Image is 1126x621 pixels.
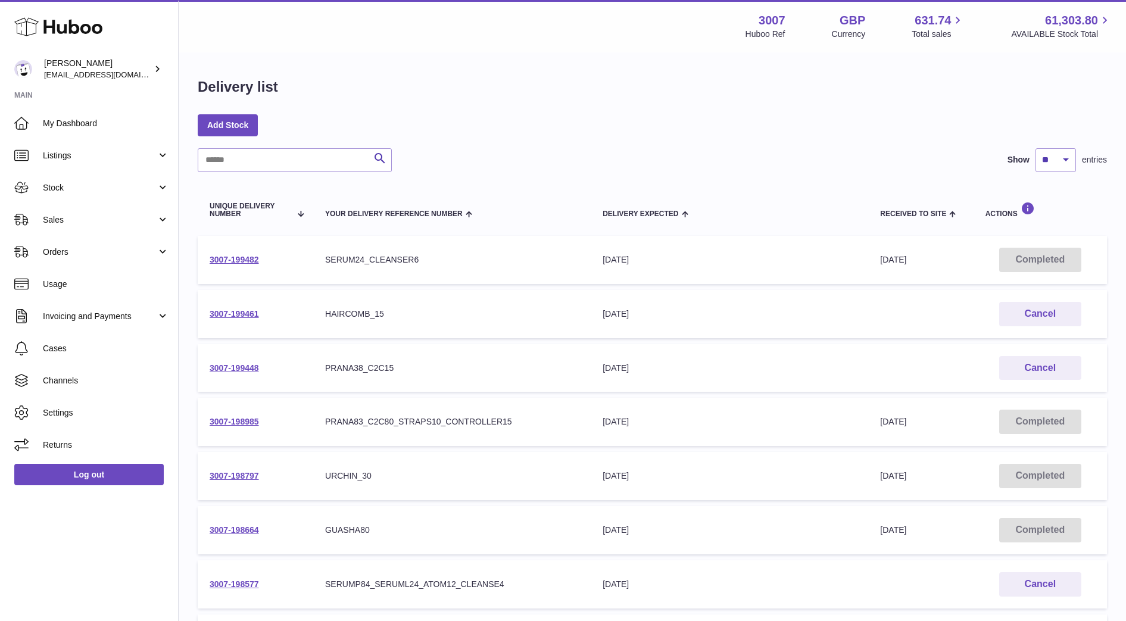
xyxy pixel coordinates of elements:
[43,118,169,129] span: My Dashboard
[325,525,579,536] div: GUASHA80
[210,417,259,426] a: 3007-198985
[1045,13,1098,29] span: 61,303.80
[210,579,259,589] a: 3007-198577
[325,579,579,590] div: SERUMP84_SERUML24_ATOM12_CLEANSE4
[43,343,169,354] span: Cases
[880,255,906,264] span: [DATE]
[1011,29,1112,40] span: AVAILABLE Stock Total
[43,182,157,194] span: Stock
[210,202,291,218] span: Unique Delivery Number
[43,407,169,419] span: Settings
[999,302,1081,326] button: Cancel
[880,417,906,426] span: [DATE]
[603,254,856,266] div: [DATE]
[912,29,965,40] span: Total sales
[43,214,157,226] span: Sales
[14,60,32,78] img: bevmay@maysama.com
[880,525,906,535] span: [DATE]
[43,246,157,258] span: Orders
[759,13,785,29] strong: 3007
[198,77,278,96] h1: Delivery list
[999,356,1081,380] button: Cancel
[840,13,865,29] strong: GBP
[603,308,856,320] div: [DATE]
[746,29,785,40] div: Huboo Ref
[325,416,579,427] div: PRANA83_C2C80_STRAPS10_CONTROLLER15
[210,471,259,480] a: 3007-198797
[14,464,164,485] a: Log out
[915,13,951,29] span: 631.74
[832,29,866,40] div: Currency
[603,416,856,427] div: [DATE]
[1082,154,1107,166] span: entries
[1011,13,1112,40] a: 61,303.80 AVAILABLE Stock Total
[325,210,463,218] span: Your Delivery Reference Number
[210,255,259,264] a: 3007-199482
[325,363,579,374] div: PRANA38_C2C15
[44,70,175,79] span: [EMAIL_ADDRESS][DOMAIN_NAME]
[43,150,157,161] span: Listings
[880,210,946,218] span: Received to Site
[210,309,259,319] a: 3007-199461
[43,439,169,451] span: Returns
[43,375,169,386] span: Channels
[44,58,151,80] div: [PERSON_NAME]
[603,525,856,536] div: [DATE]
[325,254,579,266] div: SERUM24_CLEANSER6
[603,579,856,590] div: [DATE]
[603,210,678,218] span: Delivery Expected
[210,363,259,373] a: 3007-199448
[912,13,965,40] a: 631.74 Total sales
[43,311,157,322] span: Invoicing and Payments
[999,572,1081,597] button: Cancel
[325,470,579,482] div: URCHIN_30
[880,471,906,480] span: [DATE]
[198,114,258,136] a: Add Stock
[43,279,169,290] span: Usage
[603,470,856,482] div: [DATE]
[325,308,579,320] div: HAIRCOMB_15
[1008,154,1030,166] label: Show
[210,525,259,535] a: 3007-198664
[985,202,1095,218] div: Actions
[603,363,856,374] div: [DATE]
